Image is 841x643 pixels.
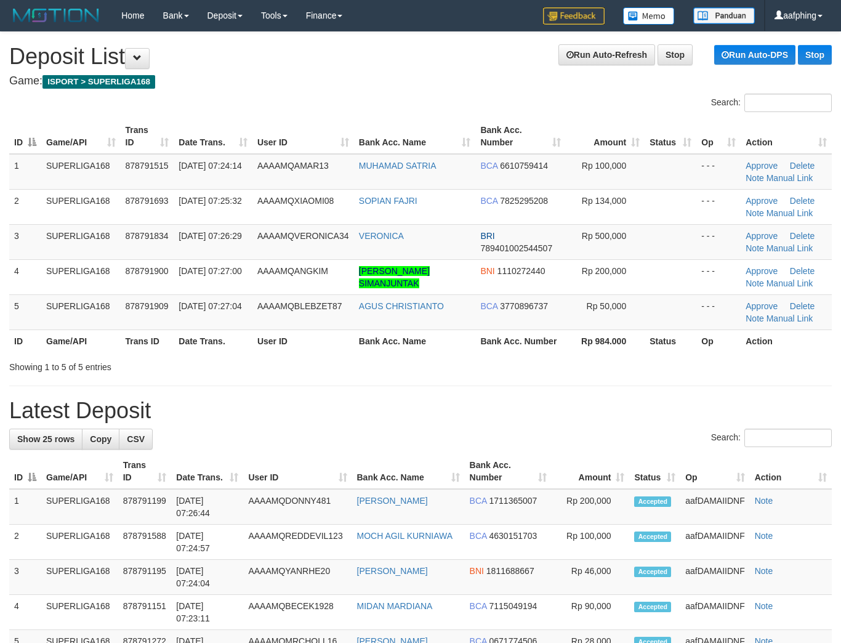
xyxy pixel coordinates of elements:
h1: Latest Deposit [9,398,832,423]
td: Rp 90,000 [552,595,629,630]
td: 878791151 [118,595,172,630]
a: Note [746,313,764,323]
a: Delete [790,161,815,171]
td: [DATE] 07:24:57 [171,525,243,560]
td: Rp 100,000 [552,525,629,560]
span: [DATE] 07:24:14 [179,161,241,171]
td: 5 [9,294,41,330]
a: Note [746,243,764,253]
td: AAAAMQDONNY481 [243,489,352,525]
td: 3 [9,560,41,595]
a: Approve [746,196,778,206]
span: Copy 4630151703 to clipboard [489,531,537,541]
th: Status [645,330,696,352]
th: Game/API: activate to sort column ascending [41,454,118,489]
th: Trans ID [121,330,174,352]
th: Status: activate to sort column ascending [629,454,680,489]
a: SOPIAN FAJRI [359,196,417,206]
td: SUPERLIGA168 [41,525,118,560]
a: Note [746,173,764,183]
a: Stop [658,44,693,65]
span: AAAAMQANGKIM [257,266,328,276]
th: Date Trans. [174,330,252,352]
span: Rp 134,000 [582,196,626,206]
span: BRI [480,231,494,241]
span: [DATE] 07:27:04 [179,301,241,311]
td: - - - [696,154,741,190]
a: Show 25 rows [9,429,82,450]
td: - - - [696,189,741,224]
th: Bank Acc. Number: activate to sort column ascending [465,454,552,489]
td: SUPERLIGA168 [41,154,121,190]
th: Bank Acc. Number [475,330,566,352]
a: Manual Link [767,313,813,323]
td: [DATE] 07:26:44 [171,489,243,525]
a: Note [755,601,773,611]
th: Rp 984.000 [566,330,645,352]
span: Copy 7825295208 to clipboard [500,196,548,206]
a: Delete [790,266,815,276]
td: [DATE] 07:24:04 [171,560,243,595]
td: Rp 46,000 [552,560,629,595]
a: Approve [746,161,778,171]
a: MIDAN MARDIANA [357,601,433,611]
label: Search: [711,429,832,447]
td: SUPERLIGA168 [41,259,121,294]
a: Delete [790,231,815,241]
span: Copy 3770896737 to clipboard [500,301,548,311]
a: Note [755,496,773,506]
th: Amount: activate to sort column ascending [566,119,645,154]
span: Accepted [634,567,671,577]
div: Showing 1 to 5 of 5 entries [9,356,341,373]
th: Action [741,330,832,352]
td: AAAAMQREDDEVIL123 [243,525,352,560]
h1: Deposit List [9,44,832,69]
span: BCA [470,496,487,506]
span: 878791909 [126,301,169,311]
span: BCA [470,601,487,611]
th: Bank Acc. Number: activate to sort column ascending [475,119,566,154]
span: BNI [470,566,484,576]
a: Run Auto-Refresh [558,44,655,65]
th: Bank Acc. Name [354,330,476,352]
td: aafDAMAIIDNF [680,560,749,595]
a: MOCH AGIL KURNIAWA [357,531,453,541]
td: - - - [696,294,741,330]
th: Status: activate to sort column ascending [645,119,696,154]
span: 878791900 [126,266,169,276]
a: Delete [790,301,815,311]
td: 3 [9,224,41,259]
span: BNI [480,266,494,276]
td: 878791199 [118,489,172,525]
td: SUPERLIGA168 [41,595,118,630]
span: Copy 789401002544507 to clipboard [480,243,552,253]
img: panduan.png [693,7,755,24]
td: - - - [696,259,741,294]
td: 1 [9,154,41,190]
a: CSV [119,429,153,450]
th: ID: activate to sort column descending [9,454,41,489]
a: Manual Link [767,208,813,218]
span: BCA [480,196,497,206]
a: Manual Link [767,243,813,253]
span: Show 25 rows [17,434,74,444]
span: Copy 1110272440 to clipboard [497,266,545,276]
span: 878791834 [126,231,169,241]
td: SUPERLIGA168 [41,224,121,259]
td: aafDAMAIIDNF [680,525,749,560]
span: Accepted [634,532,671,542]
td: SUPERLIGA168 [41,294,121,330]
td: aafDAMAIIDNF [680,489,749,525]
a: AGUS CHRISTIANTO [359,301,444,311]
span: Rp 50,000 [587,301,627,311]
td: SUPERLIGA168 [41,560,118,595]
th: Op [696,330,741,352]
th: Op: activate to sort column ascending [680,454,749,489]
th: Action: activate to sort column ascending [750,454,832,489]
input: Search: [744,94,832,112]
span: AAAAMQVERONICA34 [257,231,349,241]
span: Rp 200,000 [582,266,626,276]
span: 878791693 [126,196,169,206]
td: 4 [9,259,41,294]
th: Bank Acc. Name: activate to sort column ascending [352,454,465,489]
